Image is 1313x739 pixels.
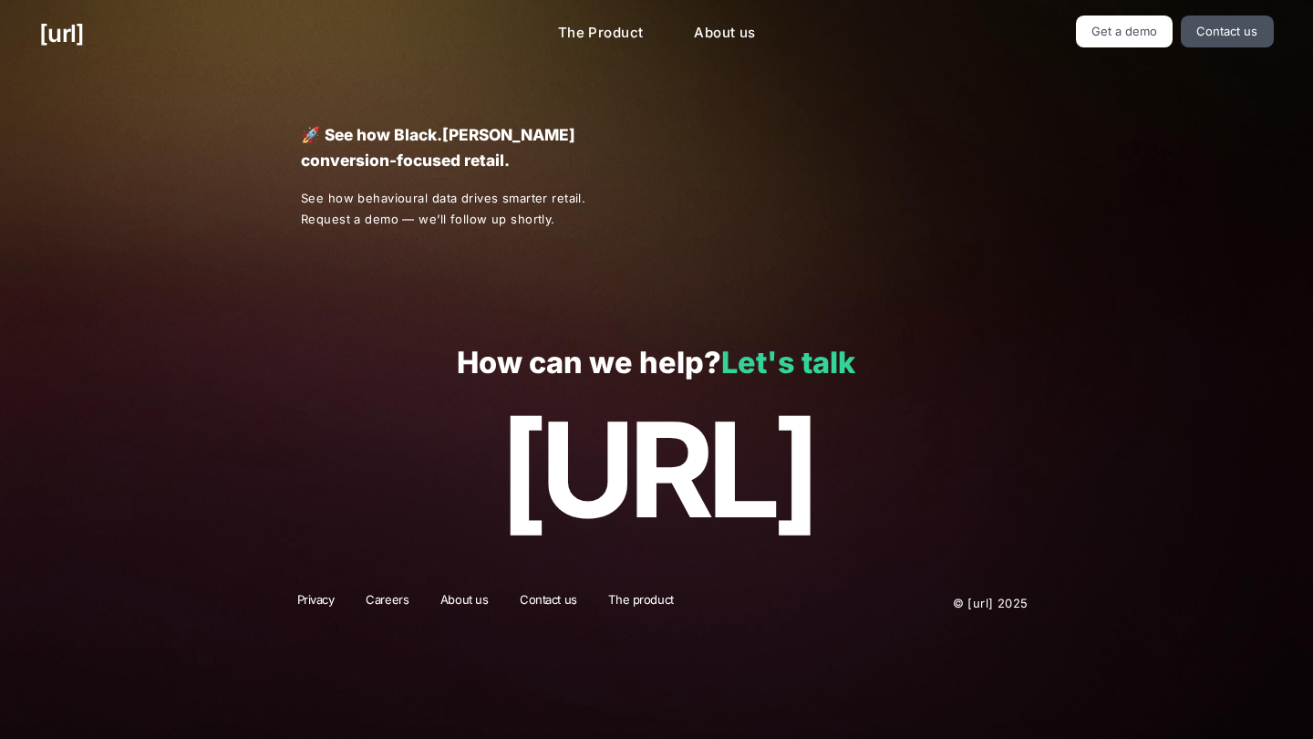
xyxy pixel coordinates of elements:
a: The product [596,591,685,615]
a: Contact us [508,591,589,615]
a: Get a demo [1076,16,1173,47]
a: About us [679,16,770,51]
p: See how behavioural data drives smarter retail. Request a demo — we’ll follow up shortly. [301,188,625,230]
iframe: Form 1 [688,122,1012,259]
a: Let's talk [721,345,855,380]
p: © [URL] 2025 [843,591,1029,615]
p: How can we help? [39,347,1273,380]
a: Privacy [285,591,346,615]
a: The Product [543,16,658,51]
a: Contact us [1181,16,1274,47]
a: Careers [354,591,420,615]
a: [URL] [39,16,84,51]
p: 🚀 See how Black.[PERSON_NAME] conversion-focused retail. [301,122,625,173]
a: About us [429,591,501,615]
p: [URL] [39,396,1273,544]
